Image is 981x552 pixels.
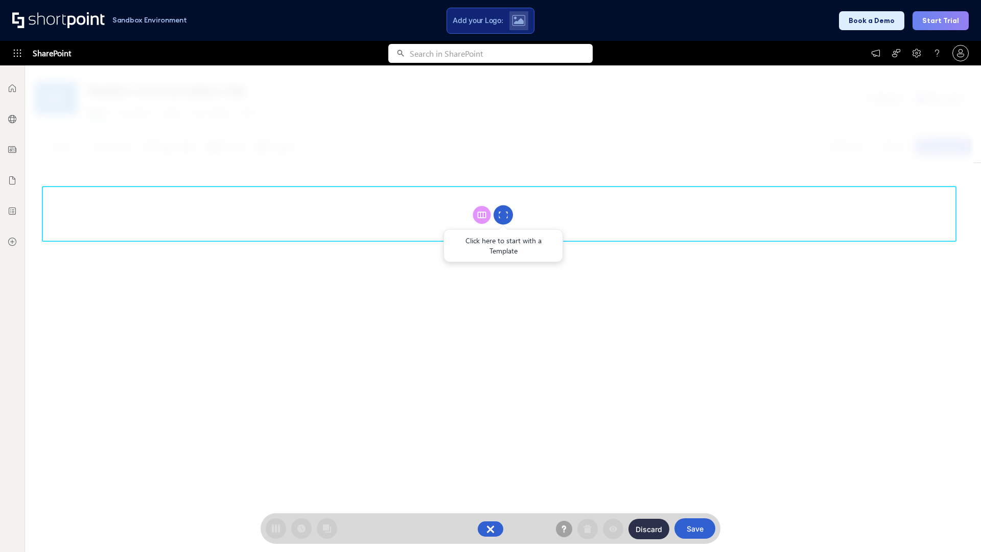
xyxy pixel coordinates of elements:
[913,11,969,30] button: Start Trial
[628,519,669,539] button: Discard
[674,518,715,539] button: Save
[410,44,593,63] input: Search in SharePoint
[453,16,503,25] span: Add your Logo:
[33,41,71,65] span: SharePoint
[930,503,981,552] iframe: Chat Widget
[112,17,187,23] h1: Sandbox Environment
[512,15,525,26] img: Upload logo
[839,11,904,30] button: Book a Demo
